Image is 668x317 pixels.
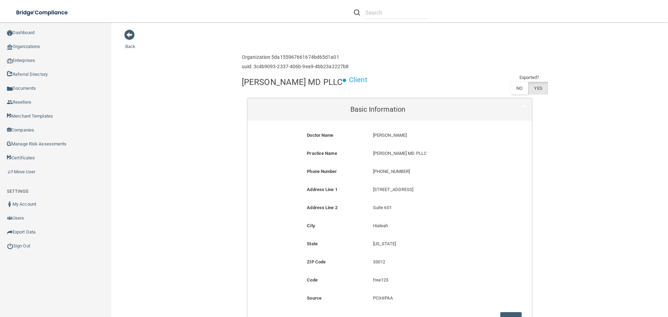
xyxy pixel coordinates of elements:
p: Client [349,73,367,86]
a: Back [125,35,135,49]
b: Source [307,295,321,301]
img: ic_reseller.de258add.png [7,100,13,105]
p: [PHONE_NUMBER] [373,167,494,176]
label: YES [528,82,548,95]
img: ic_power_dark.7ecde6b1.png [7,243,13,249]
p: [PERSON_NAME] MD PLLC [373,149,494,158]
b: City [307,223,315,228]
label: NO [510,82,528,95]
p: Suite 601 [373,204,494,212]
img: ic-search.3b580494.png [354,9,360,16]
p: 33012 [373,258,494,266]
b: Practice Name [307,151,337,156]
td: Exported? [510,73,548,82]
p: [STREET_ADDRESS] [373,185,494,194]
b: Address Line 2 [307,205,337,210]
p: PCIHIPAA [373,294,494,302]
b: Doctor Name [307,133,333,138]
img: briefcase.64adab9b.png [7,168,14,175]
p: free123 [373,276,494,284]
img: enterprise.0d942306.png [7,58,13,63]
label: SETTINGS [7,187,29,196]
b: Code [307,277,317,283]
a: Basic Information [253,102,527,117]
img: organization-icon.f8decf85.png [7,44,13,50]
iframe: Drift Widget Chat Controller [548,268,660,295]
img: icon-users.e205127d.png [7,215,13,221]
img: bridge_compliance_login_screen.278c3ca4.svg [10,6,74,20]
b: State [307,241,318,246]
img: ic_dashboard_dark.d01f4a41.png [7,30,13,36]
b: Phone Number [307,169,337,174]
p: [PERSON_NAME] [373,131,494,140]
p: Hialeah [373,222,494,230]
b: Address Line 1 [307,187,337,192]
b: ZIP Code [307,259,326,264]
img: icon-export.b9366987.png [7,229,13,235]
h6: uuid: 3c4b9093-2337-406b-9ea9-4bb23a2227b8 [242,64,349,69]
img: icon-documents.8dae5593.png [7,86,13,92]
h6: Organization 5da155967661674bd65d1a01 [242,55,349,60]
img: ic_user_dark.df1a06c3.png [7,201,13,207]
h4: [PERSON_NAME] MD PLLC [242,78,343,87]
p: [US_STATE] [373,240,494,248]
h5: Basic Information [253,105,503,113]
input: Search [365,6,429,19]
